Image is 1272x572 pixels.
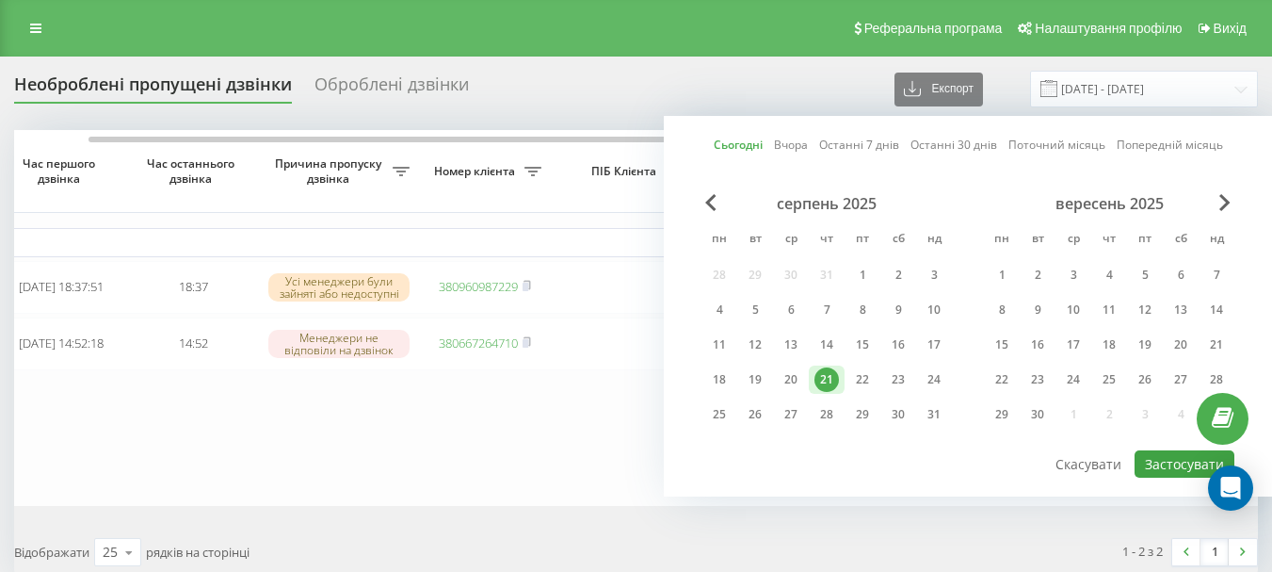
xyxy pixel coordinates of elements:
[1020,261,1055,289] div: вт 2 вер 2025 р.
[1208,466,1253,511] div: Open Intercom Messenger
[1163,261,1199,289] div: сб 6 вер 2025 р.
[268,156,393,186] span: Причина пропуску дзвінка
[439,335,518,351] a: 380667264710
[428,164,524,179] span: Номер клієнта
[779,333,803,357] div: 13
[886,298,910,322] div: 9
[701,194,952,213] div: серпень 2025
[922,333,946,357] div: 17
[14,74,292,104] div: Необроблені пропущені дзвінки
[990,298,1014,322] div: 8
[1219,194,1231,211] span: Next Month
[1131,226,1159,254] abbr: п’ятниця
[1008,136,1105,154] a: Поточний місяць
[701,400,737,429] div: пн 25 серп 2025 р.
[1061,263,1086,287] div: 3
[773,366,809,394] div: ср 20 серп 2025 р.
[1122,542,1163,561] div: 1 - 2 з 2
[1127,296,1163,324] div: пт 12 вер 2025 р.
[922,402,946,427] div: 31
[1025,298,1050,322] div: 9
[884,226,912,254] abbr: субота
[1091,331,1127,359] div: чт 18 вер 2025 р.
[146,544,250,561] span: рядків на сторінці
[1199,366,1234,394] div: нд 28 вер 2025 р.
[14,544,89,561] span: Відображати
[984,296,1020,324] div: пн 8 вер 2025 р.
[127,318,259,370] td: 14:52
[1020,296,1055,324] div: вт 9 вер 2025 р.
[1025,368,1050,392] div: 23
[1133,298,1157,322] div: 12
[1163,296,1199,324] div: сб 13 вер 2025 р.
[922,298,946,322] div: 10
[741,226,769,254] abbr: вівторок
[886,263,910,287] div: 2
[1200,539,1229,565] a: 1
[737,331,773,359] div: вт 12 серп 2025 р.
[743,333,767,357] div: 12
[1061,298,1086,322] div: 10
[1061,368,1086,392] div: 24
[990,333,1014,357] div: 15
[920,226,948,254] abbr: неділя
[813,226,841,254] abbr: четвер
[1167,226,1195,254] abbr: субота
[142,156,244,186] span: Час останнього дзвінка
[1133,368,1157,392] div: 26
[880,296,916,324] div: сб 9 серп 2025 р.
[850,298,875,322] div: 8
[1163,331,1199,359] div: сб 20 вер 2025 р.
[886,333,910,357] div: 16
[103,543,118,562] div: 25
[886,368,910,392] div: 23
[984,366,1020,394] div: пн 22 вер 2025 р.
[1163,366,1199,394] div: сб 27 вер 2025 р.
[1097,333,1121,357] div: 18
[984,194,1234,213] div: вересень 2025
[990,402,1014,427] div: 29
[1117,136,1223,154] a: Попередній місяць
[1023,226,1052,254] abbr: вівторок
[707,402,732,427] div: 25
[773,296,809,324] div: ср 6 серп 2025 р.
[1214,21,1247,36] span: Вихід
[814,298,839,322] div: 7
[779,298,803,322] div: 6
[916,296,952,324] div: нд 10 серп 2025 р.
[1035,21,1182,36] span: Налаштування профілю
[850,368,875,392] div: 22
[1097,368,1121,392] div: 25
[1020,331,1055,359] div: вт 16 вер 2025 р.
[845,296,880,324] div: пт 8 серп 2025 р.
[1168,333,1193,357] div: 20
[886,402,910,427] div: 30
[743,368,767,392] div: 19
[850,402,875,427] div: 29
[773,331,809,359] div: ср 13 серп 2025 р.
[1020,366,1055,394] div: вт 23 вер 2025 р.
[1055,331,1091,359] div: ср 17 вер 2025 р.
[567,164,685,179] span: ПІБ Клієнта
[707,298,732,322] div: 4
[1059,226,1087,254] abbr: середа
[864,21,1003,36] span: Реферальна програма
[910,136,997,154] a: Останні 30 днів
[814,402,839,427] div: 28
[773,400,809,429] div: ср 27 серп 2025 р.
[1204,263,1229,287] div: 7
[439,278,518,295] a: 380960987229
[10,156,112,186] span: Час першого дзвінка
[922,368,946,392] div: 24
[990,368,1014,392] div: 22
[819,136,899,154] a: Останні 7 днів
[1025,402,1050,427] div: 30
[1204,368,1229,392] div: 28
[984,331,1020,359] div: пн 15 вер 2025 р.
[922,263,946,287] div: 3
[1199,261,1234,289] div: нд 7 вер 2025 р.
[845,400,880,429] div: пт 29 серп 2025 р.
[916,366,952,394] div: нд 24 серп 2025 р.
[814,333,839,357] div: 14
[880,331,916,359] div: сб 16 серп 2025 р.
